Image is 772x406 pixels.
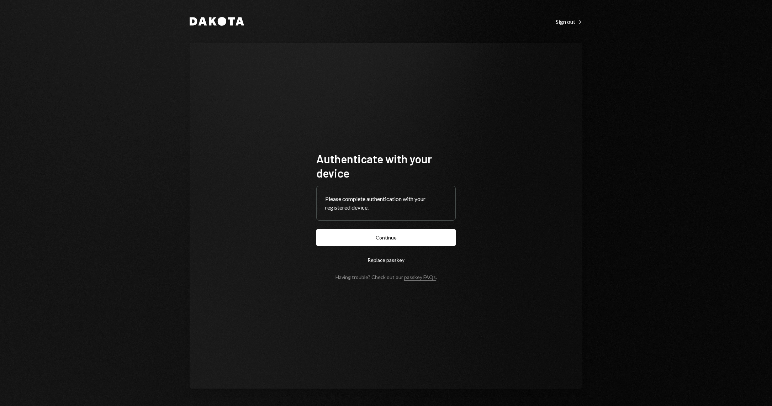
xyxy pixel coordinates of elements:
[335,274,437,280] div: Having trouble? Check out our .
[556,18,582,25] div: Sign out
[316,229,456,246] button: Continue
[404,274,436,281] a: passkey FAQs
[556,17,582,25] a: Sign out
[316,252,456,268] button: Replace passkey
[316,152,456,180] h1: Authenticate with your device
[325,195,447,212] div: Please complete authentication with your registered device.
